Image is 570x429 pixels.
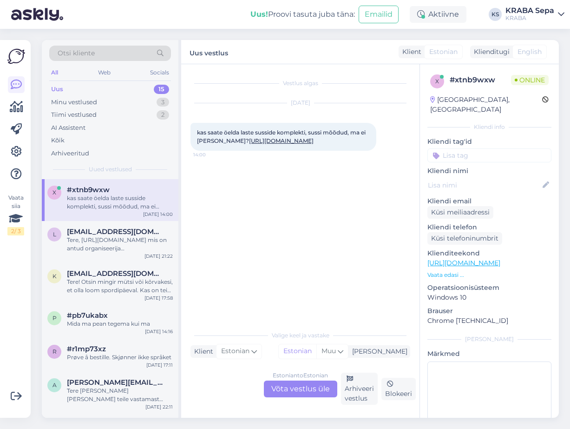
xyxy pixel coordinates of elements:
div: Mida ma pean tegema kui ma [67,320,173,328]
p: Windows 10 [427,293,551,302]
span: #r1mp73xz [67,345,106,353]
p: Kliendi telefon [427,222,551,232]
span: Otsi kliente [58,48,95,58]
span: r [52,348,57,355]
div: Klient [190,347,213,356]
span: Muu [321,347,336,355]
div: Vaata siia [7,194,24,235]
div: Küsi meiliaadressi [427,206,493,219]
p: Brauser [427,306,551,316]
div: Arhiveeri vestlus [341,373,378,405]
img: Askly Logo [7,47,25,65]
div: Prøve å bestille. Skjønner ikke språket [67,353,173,362]
div: Klienditugi [470,47,510,57]
div: 15 [154,85,169,94]
div: Kõik [51,136,65,145]
span: liisbetkukk@gmail.com [67,228,164,236]
div: [PERSON_NAME] [427,335,551,343]
div: Estonian [279,344,316,358]
div: Proovi tasuta juba täna: [250,9,355,20]
label: Uus vestlus [190,46,228,58]
div: [DATE] 17:11 [146,362,173,369]
div: Socials [148,67,171,79]
div: Tere [PERSON_NAME] [PERSON_NAME] teile vastamast [GEOGRAPHIC_DATA] sepa turu noored müüjannad ma ... [67,387,173,403]
a: [URL][DOMAIN_NAME] [249,137,314,144]
div: Aktiivne [410,6,466,23]
div: Küsi telefoninumbrit [427,232,502,245]
div: [DATE] 21:22 [144,253,173,260]
div: AI Assistent [51,123,85,133]
div: Kliendi info [427,123,551,131]
div: 2 [157,110,169,120]
div: [DATE] [190,99,410,107]
div: Estonian to Estonian [273,371,328,380]
input: Lisa nimi [428,180,541,190]
p: Operatsioonisüsteem [427,283,551,293]
span: x [435,78,439,85]
span: Uued vestlused [89,165,132,174]
div: Tiimi vestlused [51,110,97,120]
span: p [52,315,57,322]
div: [DATE] 17:58 [144,295,173,302]
span: x [52,189,56,196]
div: kas saate öelda laste susside komplekti, sussi mõõdud, ma ei [PERSON_NAME]? [URL][DOMAIN_NAME] [67,194,173,211]
span: allan.matt19@gmail.com [67,378,164,387]
div: [DATE] 14:00 [143,211,173,218]
div: [DATE] 22:11 [145,403,173,410]
div: Võta vestlus üle [264,381,337,397]
div: Minu vestlused [51,98,97,107]
div: Vestlus algas [190,79,410,87]
div: Valige keel ja vastake [190,331,410,340]
a: KRABA SepaKRABA [505,7,564,22]
button: Emailid [359,6,399,23]
div: Arhiveeritud [51,149,89,158]
div: Klient [399,47,421,57]
div: KS [489,8,502,21]
p: Klienditeekond [427,248,551,258]
span: English [518,47,542,57]
div: Uus [51,85,63,94]
span: kivirahkmirtelmia@gmail.com [67,269,164,278]
span: kas saate öelda laste susside komplekti, sussi mõõdud, ma ei [PERSON_NAME]? [197,129,367,144]
div: [PERSON_NAME] [348,347,407,356]
div: KRABA [505,14,554,22]
div: KRABA Sepa [505,7,554,14]
span: Estonian [429,47,458,57]
p: Kliendi tag'id [427,137,551,147]
div: Tere! Otsin mingir mütsi või kõrvakesi, et olla loom spordipäeval. Kas on teie poes oleks midagi ... [67,278,173,295]
p: Kliendi email [427,196,551,206]
div: All [49,67,60,79]
div: 2 / 3 [7,227,24,235]
div: [GEOGRAPHIC_DATA], [GEOGRAPHIC_DATA] [430,95,542,114]
span: 14:00 [193,151,228,158]
div: # xtnb9wxw [450,74,511,86]
span: a [52,382,57,389]
p: Vaata edasi ... [427,271,551,279]
span: #pb7ukabx [67,311,108,320]
div: 3 [157,98,169,107]
span: l [53,231,56,238]
div: Tere, [URL][DOMAIN_NAME] mis on antud organiseerija [PERSON_NAME]? [67,236,173,253]
p: Chrome [TECHNICAL_ID] [427,316,551,326]
div: Web [96,67,112,79]
span: k [52,273,57,280]
input: Lisa tag [427,148,551,162]
div: [DATE] 14:16 [145,328,173,335]
a: [URL][DOMAIN_NAME] [427,259,500,267]
div: Blokeeri [381,378,416,400]
p: Märkmed [427,349,551,359]
span: #xtnb9wxw [67,186,110,194]
span: Online [511,75,549,85]
p: Kliendi nimi [427,166,551,176]
b: Uus! [250,10,268,19]
span: Estonian [221,346,249,356]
